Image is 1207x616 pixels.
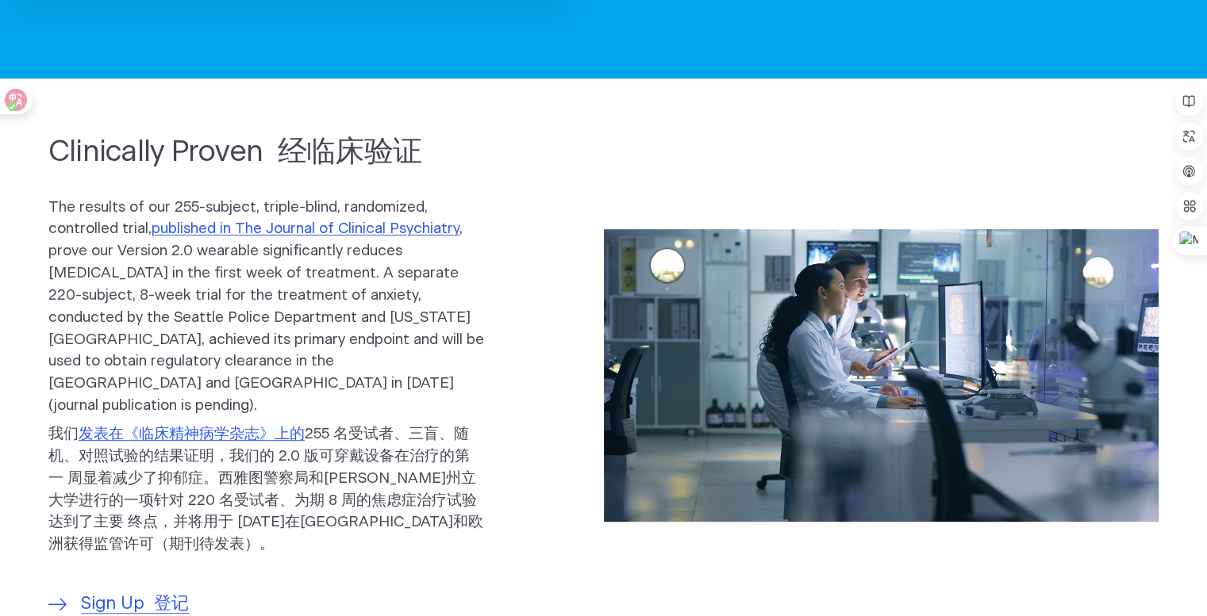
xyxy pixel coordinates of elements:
[48,197,486,563] p: The results of our 255-subject, triple-blind, randomized, controlled trial, , prove our Version 2...
[154,595,189,612] font: 登记
[48,132,486,171] h2: Clinically Proven
[48,427,483,552] font: 我们 255 名受试者、三盲、随机、对照试验的结果证明，我们的 2.0 版可穿戴设备在治疗的第一 周显着减少了抑郁症。西雅图警察局和[PERSON_NAME]州立大学进行的一项针对 220 名受...
[79,427,305,442] a: 发表在《临床精神病学杂志》上的
[152,221,459,236] a: published in The Journal of Clinical Psychiatry
[278,137,421,166] font: 经临床验证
